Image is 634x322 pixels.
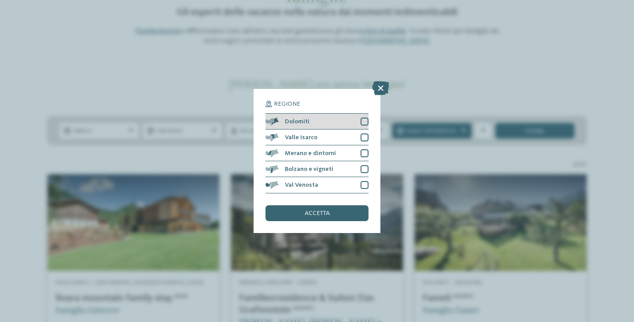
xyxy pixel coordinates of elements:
span: Merano e dintorni [285,150,336,156]
span: Val Venosta [285,182,318,188]
span: Regione [274,101,300,107]
span: Valle Isarco [285,134,317,141]
span: Bolzano e vigneti [285,166,333,172]
span: accetta [305,210,330,216]
span: Dolomiti [285,118,310,125]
